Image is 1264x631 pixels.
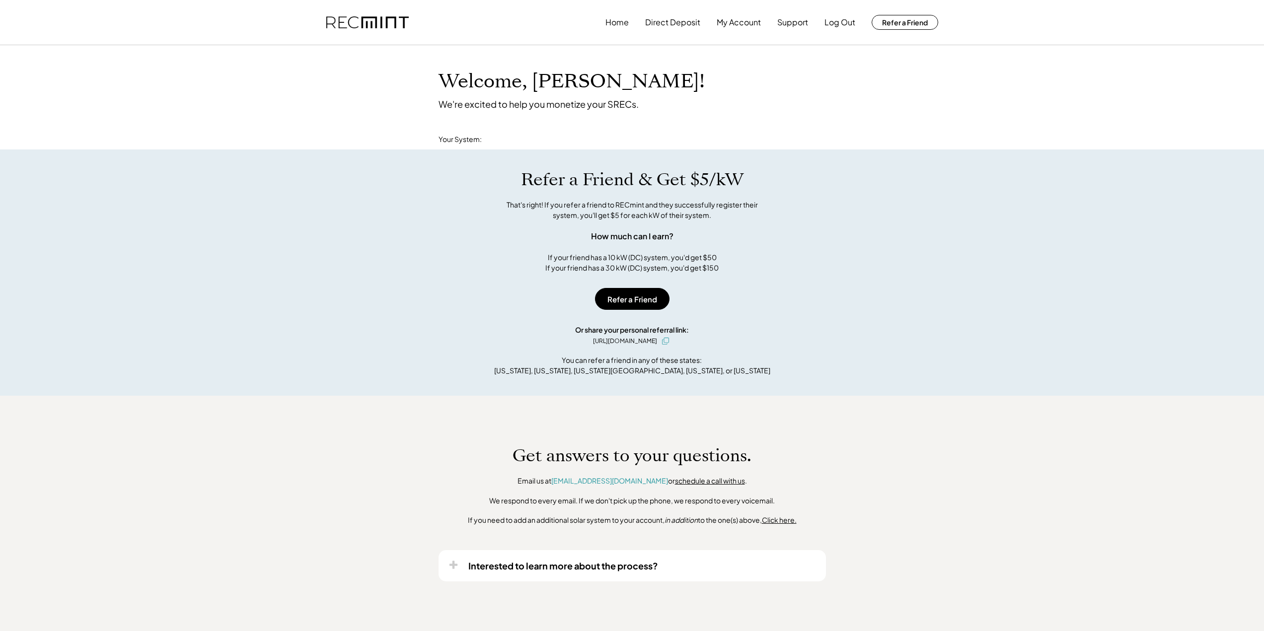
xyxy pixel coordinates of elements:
[513,445,751,466] h1: Get answers to your questions.
[518,476,747,486] div: Email us at or .
[545,252,719,273] div: If your friend has a 10 kW (DC) system, you'd get $50 If your friend has a 30 kW (DC) system, you...
[665,515,698,524] em: in addition
[660,335,671,347] button: click to copy
[591,230,673,242] div: How much can I earn?
[717,12,761,32] button: My Account
[439,135,482,144] div: Your System:
[762,515,797,524] u: Click here.
[551,476,668,485] a: [EMAIL_ADDRESS][DOMAIN_NAME]
[326,16,409,29] img: recmint-logotype%403x.png
[494,355,770,376] div: You can refer a friend in any of these states: [US_STATE], [US_STATE], [US_STATE][GEOGRAPHIC_DATA...
[521,169,744,190] h1: Refer a Friend & Get $5/kW
[496,200,769,220] div: That's right! If you refer a friend to RECmint and they successfully register their system, you'l...
[645,12,700,32] button: Direct Deposit
[593,337,657,346] div: [URL][DOMAIN_NAME]
[605,12,629,32] button: Home
[777,12,808,32] button: Support
[824,12,855,32] button: Log Out
[439,98,639,110] div: We're excited to help you monetize your SRECs.
[468,515,797,525] div: If you need to add an additional solar system to your account, to the one(s) above,
[872,15,938,30] button: Refer a Friend
[468,560,658,571] div: Interested to learn more about the process?
[489,496,775,506] div: We respond to every email. If we don't pick up the phone, we respond to every voicemail.
[575,325,689,335] div: Or share your personal referral link:
[675,476,745,485] a: schedule a call with us
[439,70,705,93] h1: Welcome, [PERSON_NAME]!
[595,288,669,310] button: Refer a Friend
